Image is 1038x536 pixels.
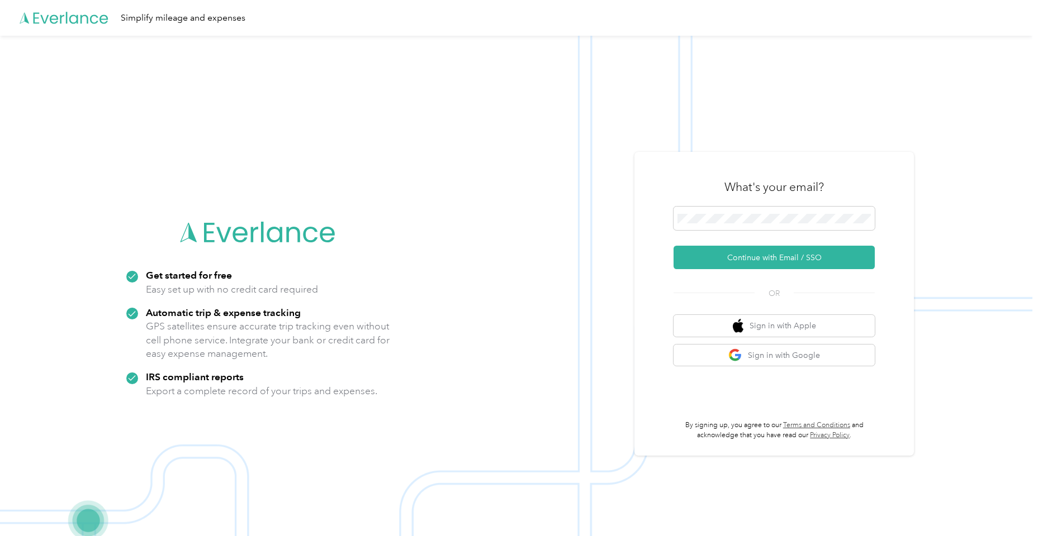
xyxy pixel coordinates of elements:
[783,421,850,429] a: Terms and Conditions
[674,420,875,440] p: By signing up, you agree to our and acknowledge that you have read our .
[728,348,742,362] img: google logo
[146,319,390,361] p: GPS satellites ensure accurate trip tracking even without cell phone service. Integrate your bank...
[810,431,850,439] a: Privacy Policy
[674,344,875,366] button: google logoSign in with Google
[146,283,318,296] p: Easy set up with no credit card required
[674,246,875,269] button: Continue with Email / SSO
[146,384,377,398] p: Export a complete record of your trips and expenses.
[121,11,245,25] div: Simplify mileage and expenses
[724,179,824,195] h3: What's your email?
[146,269,232,281] strong: Get started for free
[975,473,1038,536] iframe: Everlance-gr Chat Button Frame
[146,371,244,382] strong: IRS compliant reports
[755,288,794,299] span: OR
[146,307,301,318] strong: Automatic trip & expense tracking
[733,319,744,333] img: apple logo
[674,315,875,337] button: apple logoSign in with Apple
